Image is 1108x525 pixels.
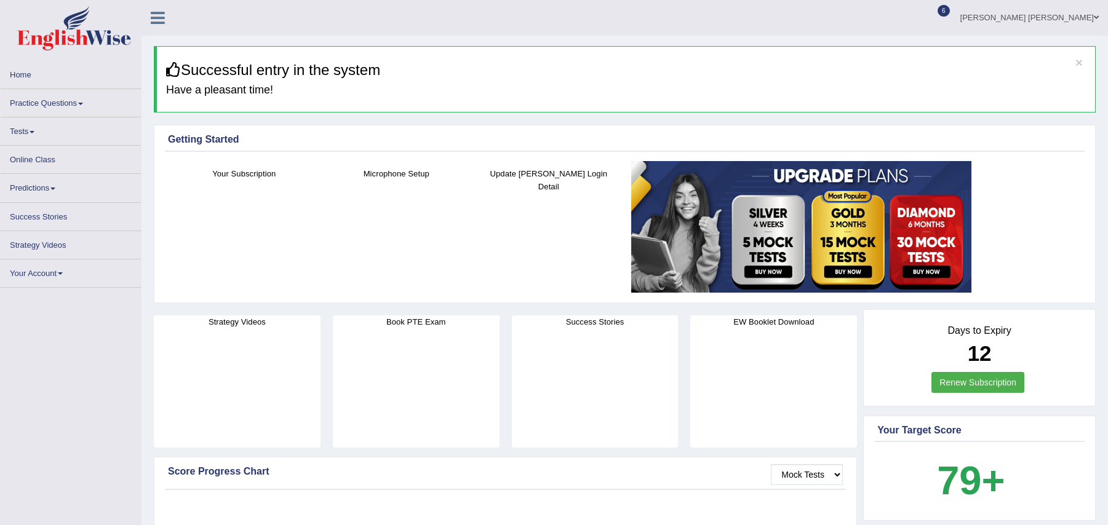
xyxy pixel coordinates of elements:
[333,315,500,328] h4: Book PTE Exam
[938,5,950,17] span: 6
[154,315,321,328] h4: Strategy Videos
[1,203,141,227] a: Success Stories
[168,132,1082,147] div: Getting Started
[968,341,992,365] b: 12
[937,458,1005,503] b: 79+
[1,117,141,141] a: Tests
[168,464,843,479] div: Score Progress Chart
[1075,56,1083,69] button: ×
[1,231,141,255] a: Strategy Videos
[1,259,141,283] a: Your Account
[327,167,467,180] h4: Microphone Setup
[1,61,141,85] a: Home
[479,167,619,193] h4: Update [PERSON_NAME] Login Detail
[931,372,1024,393] a: Renew Subscription
[512,315,679,328] h4: Success Stories
[166,62,1086,78] h3: Successful entry in the system
[1,146,141,170] a: Online Class
[1,89,141,113] a: Practice Questions
[174,167,314,180] h4: Your Subscription
[166,84,1086,97] h4: Have a pleasant time!
[690,315,857,328] h4: EW Booklet Download
[877,423,1082,438] div: Your Target Score
[877,325,1082,336] h4: Days to Expiry
[631,161,971,293] img: small5.jpg
[1,174,141,198] a: Predictions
